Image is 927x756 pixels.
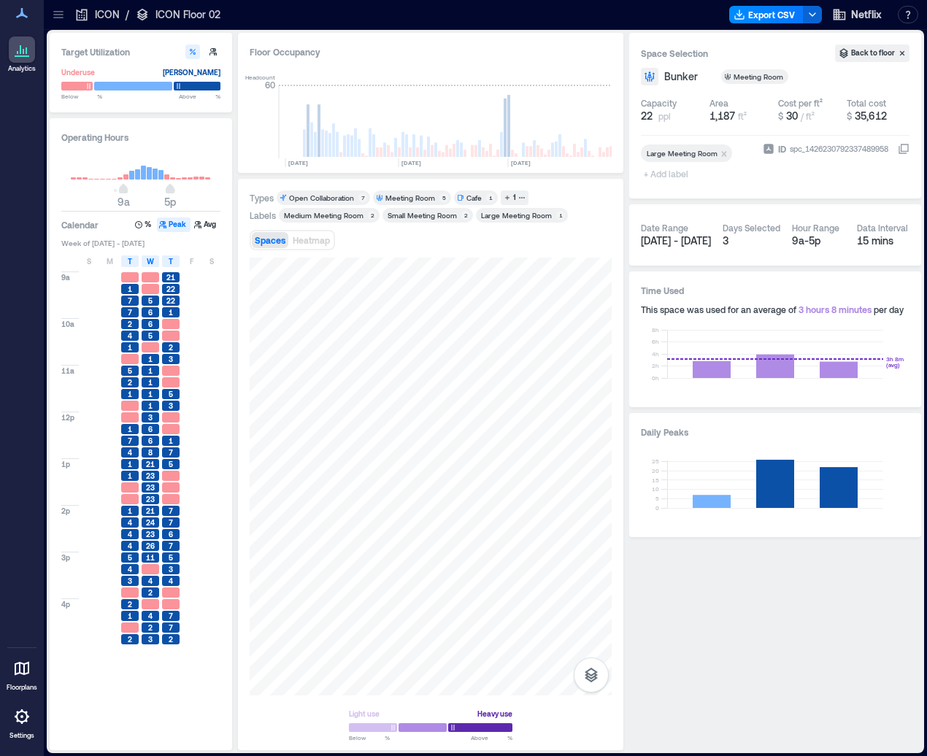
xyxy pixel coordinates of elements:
span: 7 [128,296,132,306]
div: 3 [723,234,780,248]
p: ICON [95,7,120,22]
span: 22 [641,109,653,123]
span: 7 [169,611,173,621]
span: 1 [169,307,173,317]
span: 5 [148,296,153,306]
button: Back to floor [835,45,909,62]
span: 3 [169,401,173,411]
p: Floorplans [7,683,37,692]
span: Below % [61,92,102,101]
span: 4 [128,541,132,551]
span: 7 [169,622,173,633]
span: 2 [128,377,132,387]
span: 2 [128,634,132,644]
div: 15 mins [857,234,910,248]
span: 30 [786,109,798,122]
span: M [107,255,113,267]
div: Data Interval [857,222,908,234]
tspan: 10 [652,485,659,493]
span: + Add label [641,163,694,184]
span: 1 [148,389,153,399]
span: 5p [164,196,176,208]
div: Open Collaboration [289,193,354,203]
span: 10a [61,319,74,329]
h3: Calendar [61,217,99,232]
div: Total cost [847,97,886,109]
span: [DATE] - [DATE] [641,234,711,247]
h3: Daily Peaks [641,425,909,439]
span: 3 [148,412,153,423]
div: Date Range [641,222,688,234]
div: Floor Occupancy [250,45,612,59]
h3: Operating Hours [61,130,220,144]
span: 12p [61,412,74,423]
h3: Space Selection [641,46,835,61]
button: IDspc_1426230792337489958 [898,143,909,155]
span: 4 [128,517,132,528]
span: F [190,255,193,267]
span: 2 [128,319,132,329]
span: 26 [146,541,155,551]
div: Days Selected [723,222,780,234]
span: 8 [148,447,153,458]
span: 1 [128,459,132,469]
div: Cost per ft² [778,97,823,109]
tspan: 4h [652,350,659,358]
button: % [133,217,155,232]
span: 1 [148,401,153,411]
span: 2 [169,342,173,352]
span: 23 [146,471,155,481]
button: Avg [192,217,220,232]
tspan: 0h [652,374,659,382]
span: 1 [128,506,132,516]
span: 3 [169,564,173,574]
button: Spaces [252,232,288,248]
span: $ [847,111,852,121]
span: 5 [148,331,153,341]
span: 23 [146,529,155,539]
span: ID [778,142,786,156]
div: 1 [486,193,495,202]
tspan: 2h [652,362,659,369]
tspan: 6h [652,338,659,345]
span: 1 [128,471,132,481]
button: Peak [157,217,191,232]
span: 5 [169,552,173,563]
span: 7 [169,447,173,458]
span: 4 [169,576,173,586]
div: Cafe [466,193,482,203]
a: Settings [4,699,39,744]
span: 9a [118,196,130,208]
div: Heavy use [477,706,512,721]
button: 1 [501,190,528,205]
span: 2 [148,587,153,598]
div: 2 [461,211,470,220]
span: 4 [148,576,153,586]
span: 3 [148,634,153,644]
span: Heatmap [293,235,330,245]
span: 6 [148,319,153,329]
span: 1 [148,354,153,364]
span: $ [778,111,783,121]
span: 6 [148,307,153,317]
span: 1 [148,377,153,387]
div: spc_1426230792337489958 [788,142,890,156]
span: 5 [128,366,132,376]
span: 1,187 [709,109,735,122]
button: Heatmap [290,232,333,248]
span: 3p [61,552,70,563]
div: Large Meeting Room [481,210,552,220]
a: Floorplans [2,651,42,696]
span: 1p [61,459,70,469]
span: 4 [128,331,132,341]
text: [DATE] [401,159,421,166]
span: 2 [169,634,173,644]
span: W [147,255,154,267]
span: 21 [166,272,175,282]
div: 1 [556,211,565,220]
span: 4 [148,611,153,621]
p: Analytics [8,64,36,73]
button: Bunker [664,69,715,84]
button: Export CSV [729,6,804,23]
span: 1 [128,284,132,294]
